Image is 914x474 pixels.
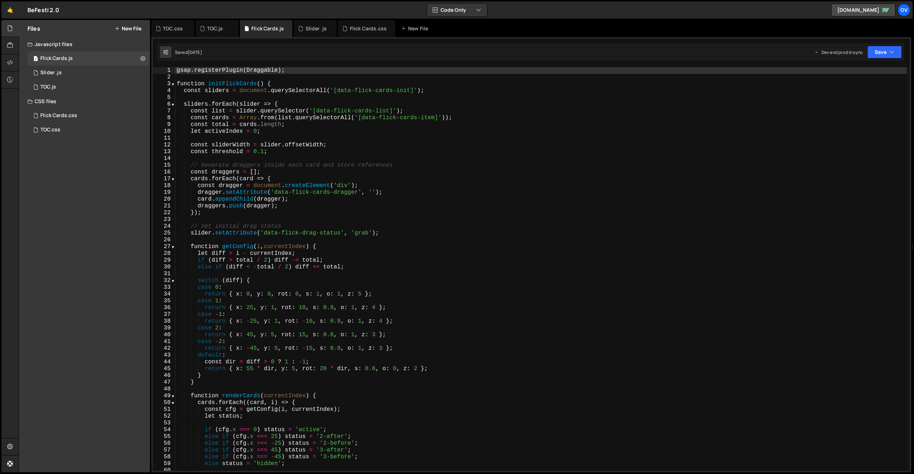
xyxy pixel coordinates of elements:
div: 25 [153,230,175,237]
div: 56 [153,440,175,447]
div: 55 [153,433,175,440]
div: Dev and prod in sync [814,49,863,55]
button: New File [115,26,141,31]
div: 32 [153,277,175,284]
div: 51 [153,406,175,413]
div: 2 [153,74,175,81]
div: 28 [153,250,175,257]
div: 46 [153,372,175,379]
div: BeFesti 2.0 [27,6,59,14]
div: 21 [153,203,175,210]
div: 12 [153,142,175,148]
div: 45 [153,365,175,372]
div: 54 [153,427,175,433]
button: Save [867,46,902,59]
div: 27 [153,243,175,250]
div: 3 [153,81,175,87]
div: New File [401,25,431,32]
div: TOC.js [207,25,223,32]
div: 16566/45026.css [27,109,150,123]
div: 58 [153,454,175,460]
div: CSS files [19,94,150,109]
div: Saved [175,49,202,55]
div: 36 [153,304,175,311]
div: Flick Cards.js [40,55,73,62]
div: 43 [153,352,175,359]
div: 16566/45025.js [27,51,150,66]
button: Code Only [427,4,487,16]
div: Flick Cards.css [350,25,387,32]
div: 20 [153,196,175,203]
div: 26 [153,237,175,243]
div: 49 [153,393,175,399]
a: [DOMAIN_NAME] [831,4,895,16]
div: 50 [153,399,175,406]
div: 16566/45028.js [27,66,150,80]
div: 44 [153,359,175,365]
div: 60 [153,467,175,474]
div: 17 [153,176,175,182]
div: 57 [153,447,175,454]
div: 41 [153,338,175,345]
div: Flick Cards.css [40,112,77,119]
div: TOC.css [163,25,183,32]
div: 33 [153,284,175,291]
div: 23 [153,216,175,223]
div: 18 [153,182,175,189]
div: 53 [153,420,175,427]
div: TOC.js [40,84,56,90]
div: 7 [153,108,175,115]
div: 30 [153,264,175,271]
div: Flick Cards.js [251,25,284,32]
div: 31 [153,271,175,277]
div: 29 [153,257,175,264]
div: 9 [153,121,175,128]
div: 5 [153,94,175,101]
div: 22 [153,210,175,216]
div: 6 [153,101,175,108]
span: 1 [34,56,38,62]
div: 13 [153,148,175,155]
div: 8 [153,115,175,121]
div: 48 [153,386,175,393]
div: 19 [153,189,175,196]
div: 39 [153,325,175,332]
h2: Files [27,25,40,32]
div: 47 [153,379,175,386]
div: 10 [153,128,175,135]
div: Javascript files [19,37,150,51]
div: Slider .js [40,70,62,76]
div: 24 [153,223,175,230]
div: 52 [153,413,175,420]
div: 34 [153,291,175,298]
div: 1 [153,67,175,74]
div: 14 [153,155,175,162]
div: 40 [153,332,175,338]
div: Slider .js [306,25,327,32]
a: 🤙 [1,1,19,19]
div: 4 [153,87,175,94]
div: TOC.css [40,127,60,133]
div: 35 [153,298,175,304]
div: 16 [153,169,175,176]
div: 38 [153,318,175,325]
div: 16566/45070.js [27,80,150,94]
div: [DATE] [188,49,202,55]
div: 16566/45072.css [27,123,150,137]
div: 15 [153,162,175,169]
div: 59 [153,460,175,467]
div: 11 [153,135,175,142]
a: Ov [898,4,910,16]
div: 37 [153,311,175,318]
div: 42 [153,345,175,352]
